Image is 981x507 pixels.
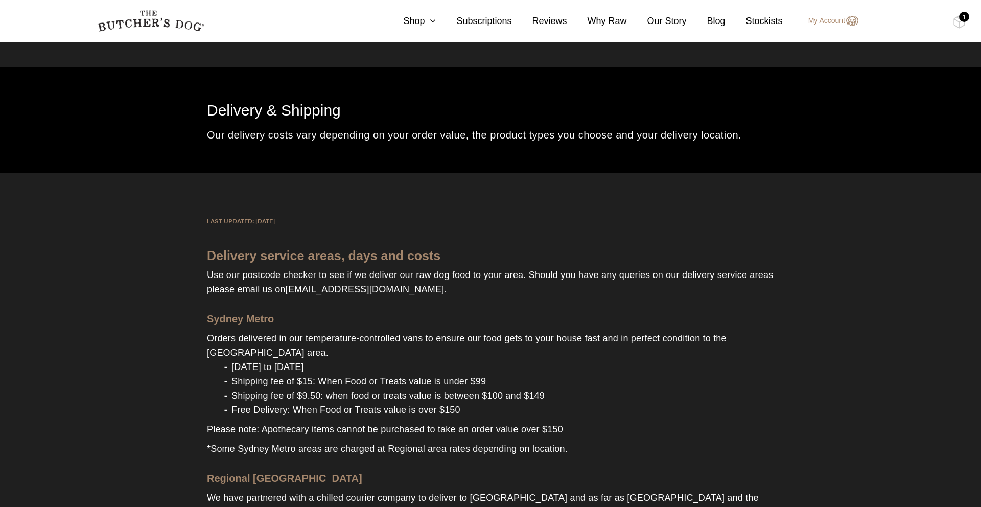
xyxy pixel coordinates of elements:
[207,312,774,326] p: Sydney Metro
[726,14,783,28] a: Stockists
[207,436,774,456] p: *Some Sydney Metro areas are charged at Regional area rates depending on location.
[383,14,436,28] a: Shop
[286,284,445,294] a: [EMAIL_ADDRESS][DOMAIN_NAME]
[207,263,774,296] p: Use our postcode checker to see if we deliver our raw dog food to your area. Should you have any ...
[207,471,774,486] p: Regional [GEOGRAPHIC_DATA]
[207,417,774,436] p: Please note: Apothecary items cannot be purchased to take an order value over $150
[207,326,774,360] p: Orders delivered in our temperature-controlled vans to ensure our food gets to your house fast an...
[436,14,511,28] a: Subscriptions
[627,14,687,28] a: Our Story
[207,214,774,228] p: LAST UPDATED: [DATE]
[953,15,966,29] img: TBD_Cart-Full.png
[207,98,774,123] h1: Delivery & Shipping
[798,15,858,27] a: My Account
[511,14,567,28] a: Reviews
[227,374,774,388] li: Shipping fee of $15: When Food or Treats value is under $99
[207,248,774,263] p: Delivery service areas, days and costs
[227,403,774,417] li: Free Delivery: When Food or Treats value is over $150
[687,14,726,28] a: Blog
[227,360,774,374] li: [DATE] to [DATE]
[567,14,627,28] a: Why Raw
[227,388,774,403] li: Shipping fee of $9.50: when food or treats value is between $100 and $149
[959,12,969,22] div: 1
[207,128,774,142] p: Our delivery costs vary depending on your order value, the product types you choose and your deli...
